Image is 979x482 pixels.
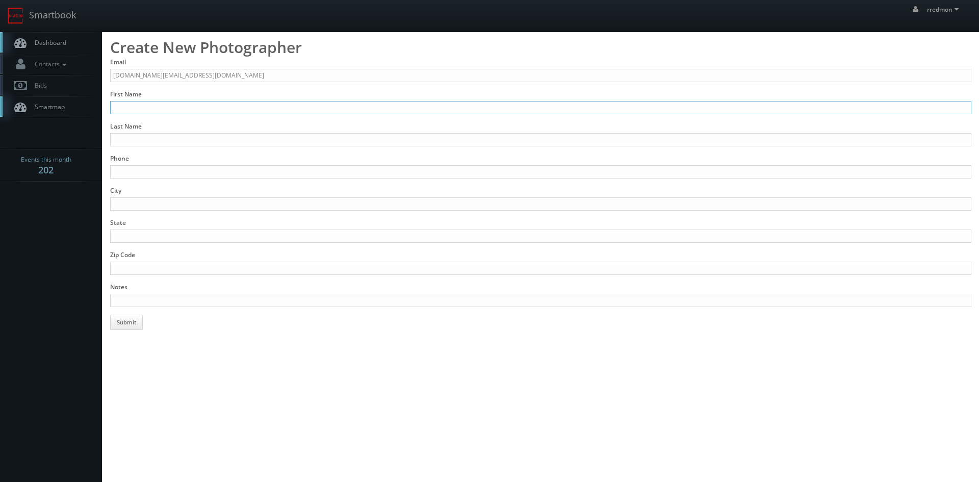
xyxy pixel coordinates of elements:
span: Dashboard [30,38,66,47]
button: Submit [110,315,143,330]
span: rredmon [927,5,962,14]
label: State [110,218,126,227]
h2: Create New Photographer [110,42,971,53]
strong: 202 [38,164,54,176]
span: Events this month [21,155,71,165]
label: Email [110,58,126,66]
label: Zip Code [110,250,135,259]
label: Notes [110,283,127,291]
label: First Name [110,90,142,98]
label: City [110,186,121,195]
label: Last Name [110,122,142,131]
span: Smartmap [30,103,65,111]
span: Contacts [30,60,69,68]
img: smartbook-logo.png [8,8,24,24]
label: Phone [110,154,129,163]
span: Bids [30,81,47,90]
